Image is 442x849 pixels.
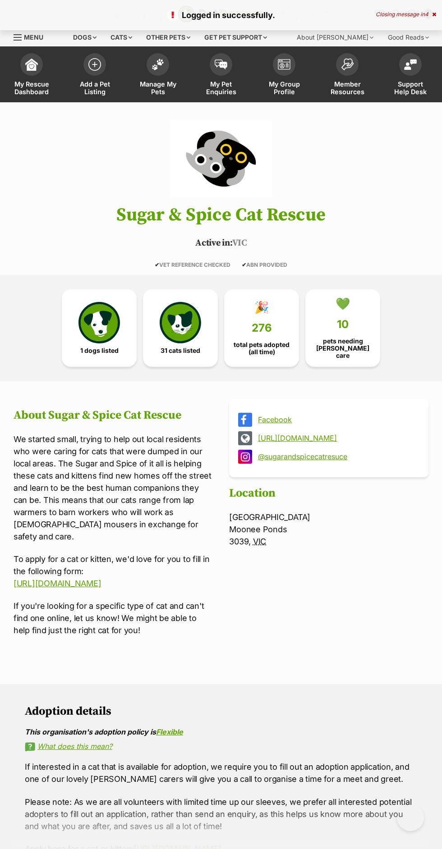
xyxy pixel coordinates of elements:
[215,59,227,69] img: pet-enquiries-icon-7e3ad2cf08bfb03b45e93fb7055b45f3efa6380592205ae92323e6603595dc1f.svg
[140,28,197,46] div: Other pets
[290,28,380,46] div: About [PERSON_NAME]
[14,579,101,588] a: [URL][DOMAIN_NAME]
[337,318,349,331] span: 10
[14,409,213,422] h2: About Sugar & Spice Cat Rescue
[25,58,38,71] img: dashboard-icon-eb2f2d2d3e046f16d808141f083e7271f6b2e854fb5c12c21221c1fb7104beca.svg
[305,289,380,367] a: 💚 10 pets needing [PERSON_NAME] care
[229,525,287,534] span: Moonee Ponds
[160,302,201,343] img: cat-icon-068c71abf8fe30c970a85cd354bc8e23425d12f6e8612795f06af48be43a487a.svg
[382,28,435,46] div: Good Reads
[195,237,232,249] span: Active in:
[229,487,428,500] h2: Location
[11,80,52,96] span: My Rescue Dashboard
[155,261,159,268] icon: ✔
[327,80,368,96] span: Member Resources
[404,59,417,70] img: help-desk-icon-fdf02630f3aa405de69fd3d07c3f3aa587a6932b1a1747fa1d2bba05be0121f9.svg
[14,553,213,589] p: To apply for a cat or kitten, we'd love for you to fill in the following form:
[258,434,416,442] a: [URL][DOMAIN_NAME]
[63,49,126,102] a: Add a Pet Listing
[25,705,417,718] h2: Adoption details
[198,28,273,46] div: Get pet support
[254,301,269,314] div: 🎉
[379,49,442,102] a: Support Help Desk
[156,727,183,736] a: Flexible
[152,59,164,70] img: manage-my-pets-icon-02211641906a0b7f246fdf0571729dbe1e7629f14944591b6c1af311fb30b64b.svg
[67,28,103,46] div: Dogs
[80,347,119,354] span: 1 dogs listed
[126,49,189,102] a: Manage My Pets
[242,261,246,268] icon: ✔
[14,433,213,543] p: We started small, trying to help out local residents who were caring for cats that were dumped in...
[25,796,417,832] p: Please note: As we are all volunteers with limited time up our sleeves, we prefer all interested ...
[313,338,373,359] span: pets needing [PERSON_NAME] care
[229,512,310,522] span: [GEOGRAPHIC_DATA]
[74,80,115,96] span: Add a Pet Listing
[14,28,50,45] a: Menu
[78,302,120,343] img: petrescue-icon-eee76f85a60ef55c4a1927667547b313a7c0e82042636edf73dce9c88f694885.svg
[278,59,290,70] img: group-profile-icon-3fa3cf56718a62981997c0bc7e787c4b2cf8bcc04b72c1350f741eb67cf2f40e.svg
[24,33,43,41] span: Menu
[397,804,424,831] iframe: Help Scout Beacon - Open
[253,49,316,102] a: My Group Profile
[189,49,253,102] a: My Pet Enquiries
[88,58,101,71] img: add-pet-listing-icon-0afa8454b4691262ce3f59096e99ab1cd57d4a30225e0717b998d2c9b9846f56.svg
[170,120,272,197] img: Sugar & Spice Cat Rescue
[232,341,291,356] span: total pets adopted (all time)
[390,80,431,96] span: Support Help Desk
[161,347,200,354] span: 31 cats listed
[336,297,350,310] div: 💚
[201,80,241,96] span: My Pet Enquiries
[155,261,230,268] span: VET REFERENCE CHECKED
[229,537,251,546] span: 3039,
[258,415,416,424] a: Facebook
[264,80,304,96] span: My Group Profile
[104,28,138,46] div: Cats
[242,261,287,268] span: ABN PROVIDED
[316,49,379,102] a: Member Resources
[143,289,218,367] a: 31 cats listed
[341,58,354,70] img: member-resources-icon-8e73f808a243e03378d46382f2149f9095a855e16c252ad45f914b54edf8863c.svg
[25,761,417,785] p: If interested in a cat that is available for adoption, we require you to fill out an adoption app...
[224,289,299,367] a: 🎉 276 total pets adopted (all time)
[25,742,417,750] a: What does this mean?
[138,80,178,96] span: Manage My Pets
[253,537,266,546] abbr: Victoria
[258,452,416,461] a: @sugarandspicecatresuce
[14,600,213,636] p: If you're looking for a specific type of cat and can't find one online, let us know! We might be ...
[25,728,417,736] div: This organisation's adoption policy is
[252,322,272,334] span: 276
[62,289,137,367] a: 1 dogs listed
